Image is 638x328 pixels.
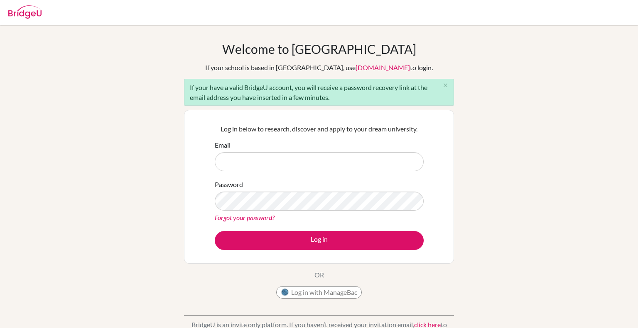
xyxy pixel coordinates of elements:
i: close [442,82,449,88]
a: Forgot your password? [215,214,275,221]
button: Log in with ManageBac [276,286,362,299]
a: [DOMAIN_NAME] [356,63,410,71]
button: Close [437,79,454,92]
label: Email [215,140,231,150]
img: Bridge-U [8,5,42,19]
h1: Welcome to [GEOGRAPHIC_DATA] [222,41,416,56]
div: If your have a valid BridgeU account, you will receive a password recovery link at the email addr... [184,79,454,106]
p: Log in below to research, discover and apply to your dream university. [215,124,424,134]
button: Log in [215,231,424,250]
label: Password [215,180,243,190]
p: OR [314,270,324,280]
div: If your school is based in [GEOGRAPHIC_DATA], use to login. [205,63,433,73]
